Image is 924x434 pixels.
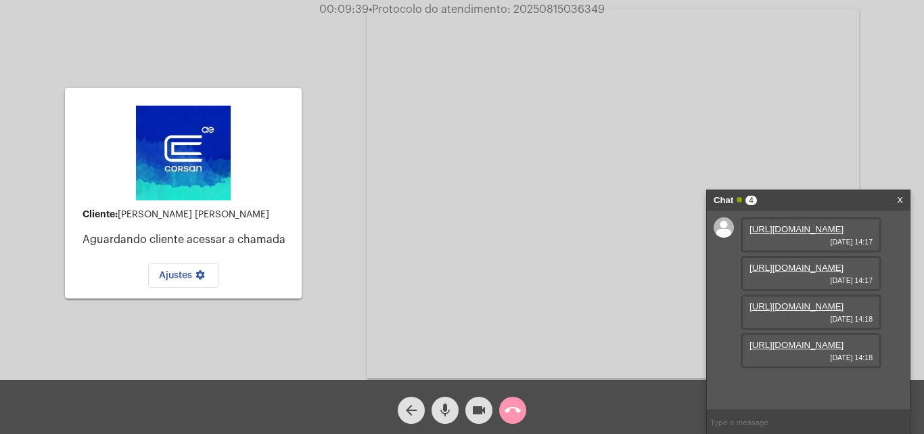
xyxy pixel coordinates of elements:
[749,301,844,311] a: [URL][DOMAIN_NAME]
[403,402,419,418] mat-icon: arrow_back
[749,353,873,362] span: [DATE] 14:18
[148,263,219,288] button: Ajustes
[505,402,521,418] mat-icon: call_end
[83,209,291,220] div: [PERSON_NAME] [PERSON_NAME]
[369,4,605,15] span: Protocolo do atendimento: 20250815036349
[749,340,844,350] a: [URL][DOMAIN_NAME]
[437,402,453,418] mat-icon: mic
[83,234,291,246] p: Aguardando cliente acessar a chamada
[737,197,742,202] span: Online
[369,4,372,15] span: •
[136,106,231,200] img: d4669ae0-8c07-2337-4f67-34b0df7f5ae4.jpeg
[83,209,118,219] strong: Cliente:
[749,315,873,323] span: [DATE] 14:18
[749,263,844,273] a: [URL][DOMAIN_NAME]
[897,190,903,211] a: X
[745,196,757,205] span: 4
[749,224,844,234] a: [URL][DOMAIN_NAME]
[714,190,733,211] strong: Chat
[192,269,208,286] mat-icon: settings
[159,271,208,280] span: Ajustes
[749,276,873,284] span: [DATE] 14:17
[471,402,487,418] mat-icon: videocam
[707,410,910,434] input: Type a message
[319,4,369,15] span: 00:09:39
[749,238,873,246] span: [DATE] 14:17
